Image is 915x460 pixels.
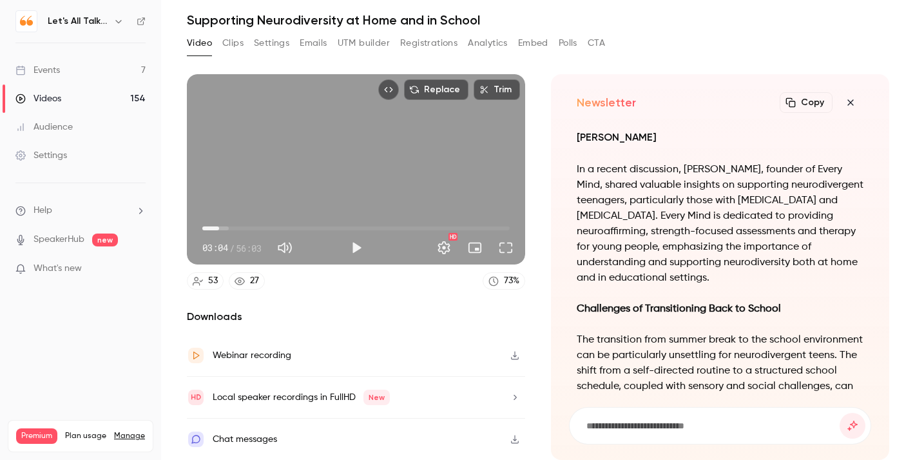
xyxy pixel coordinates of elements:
button: Embed [518,33,548,54]
div: Local speaker recordings in FullHD [213,390,390,405]
button: Trim [474,79,520,100]
a: Manage [114,431,145,441]
h1: Supporting Neurodiversity at Home and in School [187,12,889,28]
h6: Let's All Talk Mental Health [48,15,108,28]
div: Webinar recording [213,348,291,363]
div: 27 [250,274,259,288]
div: Chat messages [213,432,277,447]
button: Emails [300,33,327,54]
span: new [92,234,118,246]
a: 73% [483,272,525,290]
button: Embed video [378,79,399,100]
button: Registrations [400,33,457,54]
button: Polls [559,33,577,54]
span: New [363,390,390,405]
div: 03:04 [202,241,262,255]
span: 56:03 [236,241,262,255]
button: Replace [404,79,468,100]
p: In a recent discussion, [PERSON_NAME], founder of Every Mind, shared valuable insights on support... [577,162,863,286]
iframe: Noticeable Trigger [130,263,146,275]
div: 53 [208,274,218,288]
button: Full screen [493,235,519,261]
button: Turn on miniplayer [462,235,488,261]
div: HD [448,233,457,241]
strong: Challenges of Transitioning Back to School [577,304,781,314]
span: Plan usage [65,431,106,441]
button: Clips [222,33,244,54]
button: Copy [780,92,833,113]
div: Audience [15,121,73,134]
div: Settings [15,149,67,162]
span: 03:04 [202,241,228,255]
li: help-dropdown-opener [15,204,146,217]
a: SpeakerHub [34,233,84,246]
a: 27 [229,272,265,290]
button: Play [343,235,369,261]
h3: Supporting Neurodivergent Teens: Insights from [PERSON_NAME] [577,110,863,146]
div: 73 % [504,274,519,288]
button: Analytics [468,33,508,54]
button: Settings [431,235,457,261]
button: Mute [272,235,298,261]
h2: Newsletter [577,95,636,110]
h2: Downloads [187,309,525,325]
span: Help [34,204,52,217]
button: CTA [588,33,605,54]
img: Let's All Talk Mental Health [16,11,37,32]
div: Events [15,64,60,77]
button: UTM builder [338,33,390,54]
button: Video [187,33,212,54]
a: 53 [187,272,224,290]
div: Videos [15,92,61,105]
span: Premium [16,428,57,444]
button: Settings [254,33,289,54]
span: What's new [34,262,82,275]
span: / [229,241,235,255]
